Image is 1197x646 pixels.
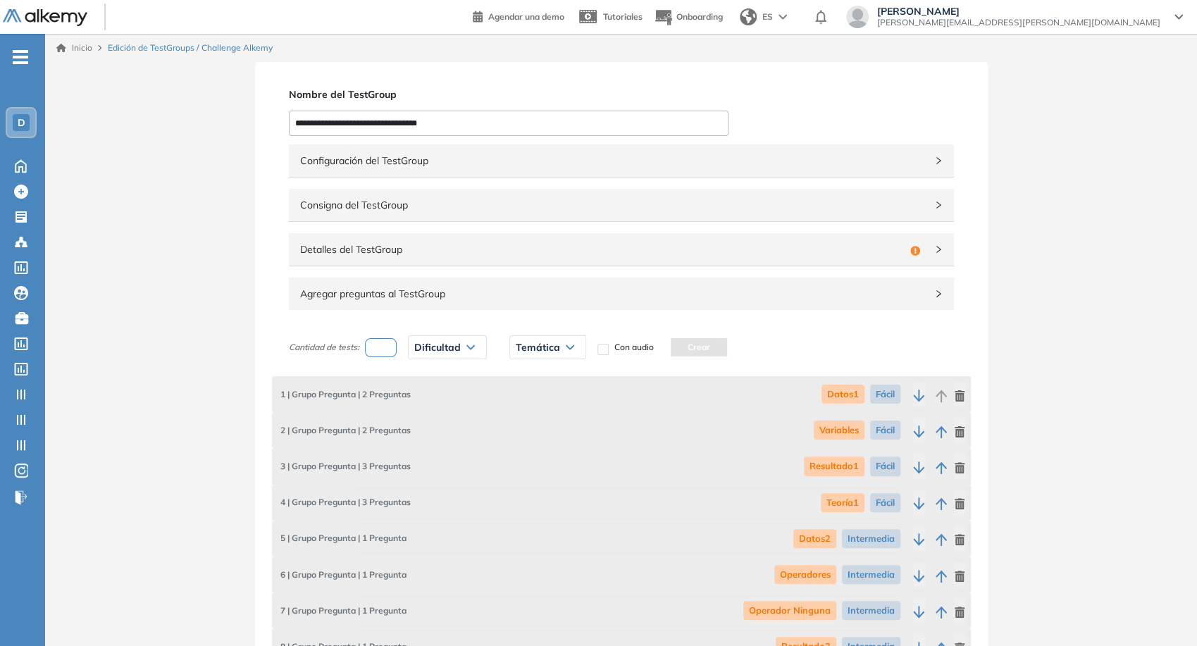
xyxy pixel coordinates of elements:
span: Con audio [614,341,654,354]
a: Agendar una demo [473,7,564,24]
span: Resultado1 [804,456,864,476]
span: Intermedia [842,529,900,548]
span: Intermedia [842,565,900,584]
img: world [740,8,757,25]
span: 1 Pregunta [278,569,407,581]
span: right [934,245,943,254]
button: Crear [671,338,727,356]
span: Fácil [870,421,900,440]
div: Consigna del TestGroup [289,189,954,221]
span: Onboarding [676,11,723,22]
img: Logo [3,9,87,27]
span: Datos1 [821,385,864,404]
span: Edición de TestGroups / Challenge Alkemy [108,42,273,54]
span: D [18,117,25,128]
span: Consigna del TestGroup [300,197,926,213]
div: Detalles del TestGroup [289,233,954,266]
span: 2 Preguntas [278,424,411,437]
span: Configuración del TestGroup [300,153,926,168]
span: Fácil [870,385,900,404]
span: Temática [516,342,560,353]
span: [PERSON_NAME] [877,6,1160,17]
span: Cantidad de tests: [289,341,359,354]
span: Tutoriales [603,11,643,22]
span: ES [762,11,773,23]
span: Agregar preguntas al TestGroup [300,286,926,302]
span: Operador Ninguna [743,601,836,620]
img: arrow [779,14,787,20]
span: right [934,290,943,298]
span: Nombre del TestGroup [289,87,397,102]
span: Fácil [870,493,900,512]
span: 2 Preguntas [278,388,411,401]
span: Fácil [870,456,900,476]
div: Configuración del TestGroup [289,144,954,177]
span: 1 Pregunta [278,532,407,545]
span: Detalles del TestGroup [300,242,905,257]
button: Onboarding [654,2,723,32]
span: Teoría1 [821,493,864,512]
span: Variables [814,421,864,440]
div: Agregar preguntas al TestGroup [289,278,954,310]
span: Agendar una demo [488,11,564,22]
span: Intermedia [842,601,900,620]
span: Dificultad [414,342,461,353]
a: Inicio [56,42,92,54]
span: Datos2 [793,529,836,548]
span: Operadores [774,565,836,584]
span: 3 Preguntas [278,460,411,473]
span: right [934,201,943,209]
i: - [13,56,28,58]
span: right [934,156,943,165]
span: 3 Preguntas [278,496,411,509]
span: [PERSON_NAME][EMAIL_ADDRESS][PERSON_NAME][DOMAIN_NAME] [877,17,1160,28]
span: 1 Pregunta [278,604,407,617]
